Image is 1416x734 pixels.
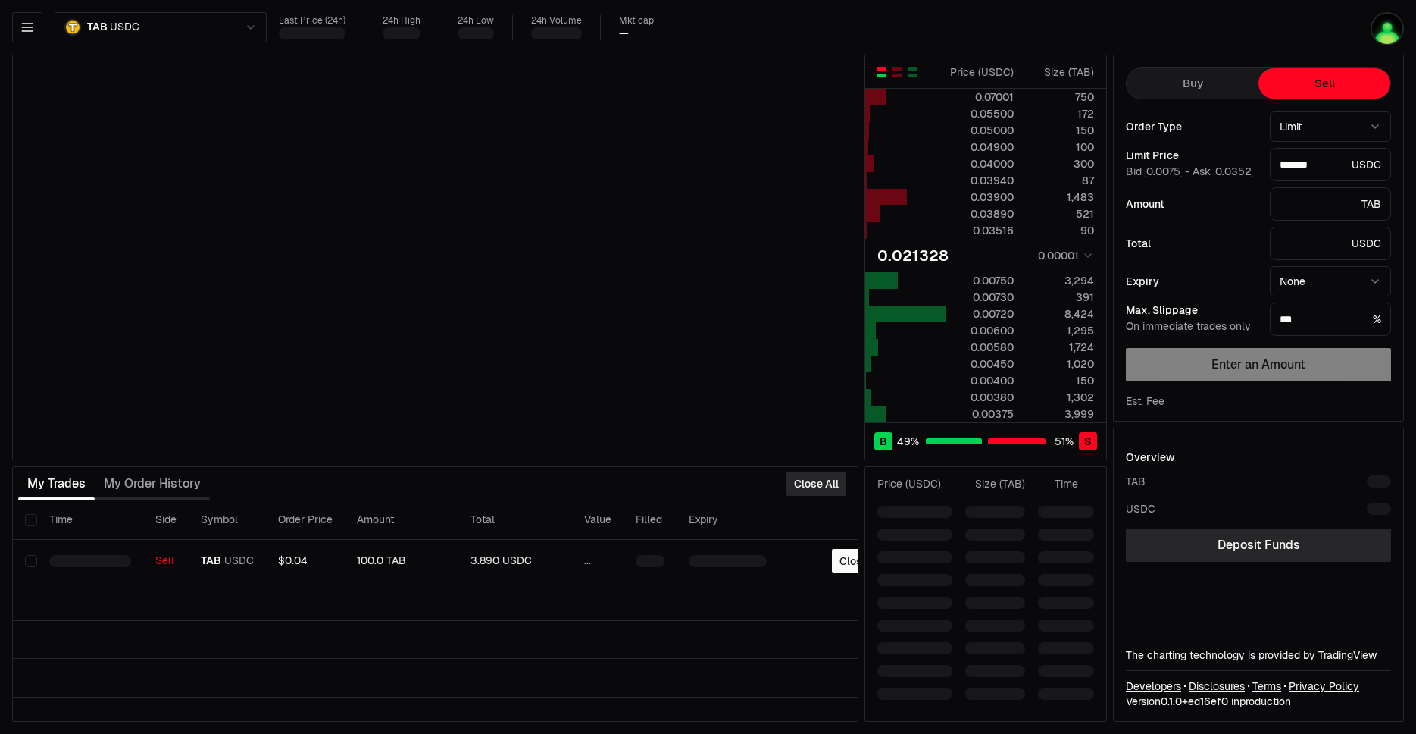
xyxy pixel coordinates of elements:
button: 0.00001 [1033,246,1094,265]
button: Show Buy and Sell Orders [876,66,888,78]
button: Select all [25,514,37,526]
button: None [1270,266,1391,296]
div: 0.00730 [946,290,1014,305]
th: Total [458,500,572,540]
div: 3,294 [1027,273,1094,288]
img: utf8 [1371,12,1404,45]
div: 391 [1027,290,1094,305]
div: 172 [1027,106,1094,121]
span: B [880,434,887,449]
div: 100 [1027,140,1094,155]
span: USDC [224,554,254,568]
th: Side [143,500,189,540]
div: Version 0.1.0 + in production [1126,694,1391,709]
button: Show Sell Orders Only [891,66,903,78]
button: Select row [25,555,37,567]
div: 1,295 [1027,323,1094,338]
span: TAB [87,20,107,34]
div: 150 [1027,123,1094,138]
div: 0.00600 [946,323,1014,338]
div: Mkt cap [619,15,654,27]
div: 300 [1027,156,1094,171]
div: 0.00580 [946,340,1014,355]
div: 521 [1027,206,1094,221]
div: On immediate trades only [1126,320,1258,334]
div: 24h Volume [531,15,582,27]
a: TradingView [1318,648,1377,662]
button: 0.0075 [1145,165,1182,177]
iframe: Financial Chart [13,55,858,460]
div: 0.05500 [946,106,1014,121]
div: USDC [1270,227,1391,260]
div: 0.05000 [946,123,1014,138]
div: Sell [155,554,177,568]
button: 0.0352 [1214,165,1253,177]
span: $0.04 [278,554,308,567]
div: 0.04000 [946,156,1014,171]
button: Limit [1270,111,1391,142]
div: 3,999 [1027,406,1094,422]
div: Est. Fee [1126,394,1164,409]
span: TAB [201,554,221,568]
div: % [1270,303,1391,336]
div: 0.00380 [946,390,1014,405]
div: Max. Slippage [1126,305,1258,315]
div: 0.04900 [946,140,1014,155]
button: Show Buy Orders Only [906,66,918,78]
div: 24h High [383,15,420,27]
div: 8,424 [1027,306,1094,322]
th: Amount [345,500,458,540]
div: 0.00375 [946,406,1014,422]
div: USDC [1270,148,1391,181]
div: 0.00400 [946,373,1014,388]
button: My Order History [95,469,210,499]
button: Close [832,549,876,573]
button: Sell [1258,68,1390,99]
div: Limit Price [1126,150,1258,161]
div: 3.890 USDC [470,554,560,568]
div: 1,724 [1027,340,1094,355]
div: 0.07001 [946,89,1014,105]
th: Value [572,500,624,540]
div: 0.021328 [877,245,949,266]
div: The charting technology is provided by [1126,648,1391,663]
div: Size ( TAB ) [1027,64,1094,80]
div: 100.0 TAB [357,554,446,568]
button: Close All [786,472,846,496]
div: 0.03900 [946,190,1014,205]
div: Size ( TAB ) [965,476,1025,491]
div: Amount [1126,199,1258,209]
span: 49 % [897,434,919,449]
div: 150 [1027,373,1094,388]
span: 51 % [1055,434,1074,449]
div: Last Price (24h) [279,15,345,27]
div: Time [1038,476,1078,491]
div: — [619,27,629,40]
div: 24h Low [458,15,494,27]
th: Order Price [266,500,345,540]
div: Order Type [1126,121,1258,132]
th: Expiry [677,500,779,540]
span: USDC [110,20,139,34]
div: TAB [1126,474,1146,489]
th: Filled [624,500,677,540]
button: My Trades [18,469,95,499]
div: 750 [1027,89,1094,105]
div: Overview [1126,450,1175,465]
a: Developers [1126,679,1181,694]
div: ... [584,554,611,568]
div: 0.03890 [946,206,1014,221]
div: Price ( USDC ) [946,64,1014,80]
div: 90 [1027,223,1094,238]
div: 0.00720 [946,306,1014,322]
div: 0.03516 [946,223,1014,238]
span: Bid - [1126,165,1189,179]
div: TAB [1270,187,1391,221]
a: Terms [1252,679,1281,694]
div: 0.00750 [946,273,1014,288]
div: 0.00450 [946,356,1014,372]
span: S [1084,434,1092,449]
div: Price ( USDC ) [877,476,952,491]
th: Time [37,500,143,540]
a: Deposit Funds [1126,529,1391,562]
